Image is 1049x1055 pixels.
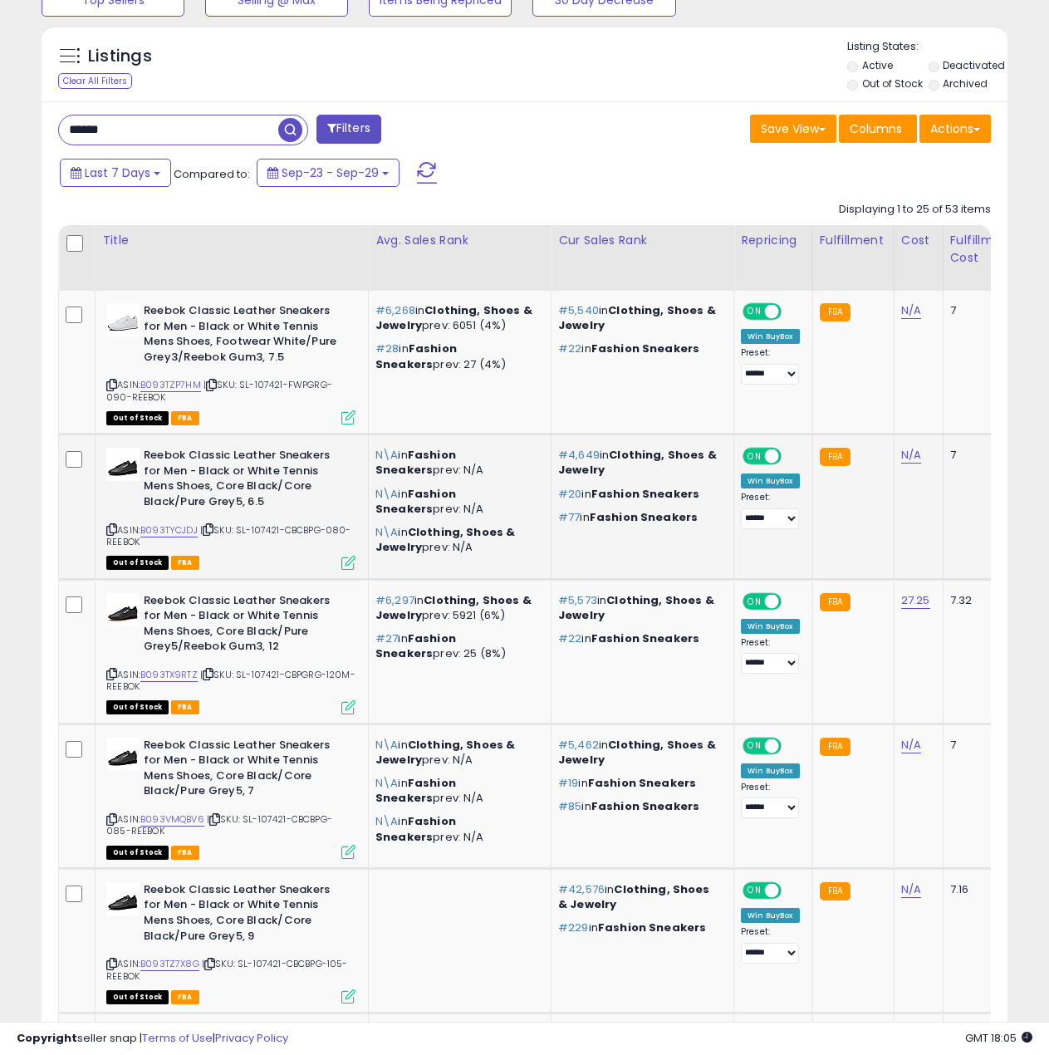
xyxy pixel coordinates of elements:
div: Repricing [741,232,806,249]
span: Compared to: [174,166,250,182]
p: in prev: 25 (8%) [375,631,538,661]
span: #5,462 [558,737,599,753]
div: 7 [950,448,1008,463]
a: B093TX9RTZ [140,668,198,682]
div: Preset: [741,782,800,819]
b: Reebok Classic Leather Sneakers for Men - Black or White Tennis Mens Shoes, Footwear White/Pure G... [144,303,346,369]
p: in prev: 27 (4%) [375,341,538,371]
small: FBA [820,303,850,321]
div: 7 [950,738,1008,753]
p: in prev: N/A [375,487,538,517]
span: FBA [171,411,199,425]
span: ON [744,594,765,608]
p: in [558,510,721,525]
button: Filters [316,115,381,144]
p: in [558,631,721,646]
span: #6,268 [375,302,415,318]
span: N\A [375,524,398,540]
span: Clothing, Shoes & Jewelry [375,302,532,333]
span: N\A [375,813,398,829]
span: N\A [375,775,398,791]
span: Fashion Sneakers [590,509,698,525]
span: All listings that are currently out of stock and unavailable for purchase on Amazon [106,990,169,1004]
a: 27.25 [901,592,930,609]
span: | SKU: SL-107421-CBCBPG-080-REEBOK [106,523,351,548]
span: | SKU: SL-107421-CBPGRG-120M-REEBOK [106,668,355,693]
span: #77 [558,509,580,525]
b: Reebok Classic Leather Sneakers for Men - Black or White Tennis Mens Shoes, Core Black/Core Black... [144,448,346,513]
span: #42,576 [558,881,605,897]
div: Preset: [741,926,800,964]
p: in prev: 6051 (4%) [375,303,538,333]
span: #4,649 [558,447,600,463]
span: ON [744,738,765,753]
span: #28 [375,341,399,356]
img: 31we0MGAPlL._SL40_.jpg [106,882,140,915]
span: Fashion Sneakers [591,631,699,646]
span: OFF [779,738,806,753]
h5: Listings [88,45,152,68]
div: Title [102,232,361,249]
p: in prev: N/A [375,738,538,768]
small: FBA [820,738,850,756]
span: N\A [375,486,398,502]
span: #5,540 [558,302,599,318]
p: in prev: N/A [375,448,538,478]
span: N\A [375,447,398,463]
span: Fashion Sneakers [375,631,456,661]
p: in [558,776,721,791]
b: Reebok Classic Leather Sneakers for Men - Black or White Tennis Mens Shoes, Core Black/Pure Grey5... [144,593,346,659]
span: FBA [171,990,199,1004]
p: in prev: N/A [375,814,538,844]
div: ASIN: [106,882,355,1002]
span: Clothing, Shoes & Jewelry [558,881,710,912]
span: OFF [779,305,806,319]
div: Preset: [741,492,800,529]
div: Avg. Sales Rank [375,232,544,249]
p: in [558,341,721,356]
a: Terms of Use [142,1030,213,1046]
a: Privacy Policy [215,1030,288,1046]
button: Sep-23 - Sep-29 [257,159,400,187]
label: Archived [943,76,988,91]
span: #20 [558,486,581,502]
a: B093VMQBV6 [140,812,204,827]
a: N/A [901,447,921,464]
span: OFF [779,884,806,898]
span: Clothing, Shoes & Jewelry [558,737,716,768]
p: in [558,487,721,502]
a: B093TZP7HM [140,378,201,392]
label: Active [862,58,893,72]
div: ASIN: [106,593,355,713]
span: Fashion Sneakers [591,486,699,502]
small: FBA [820,593,850,611]
span: Columns [850,120,902,137]
img: 31we0MGAPlL._SL40_.jpg [106,738,140,771]
span: Fashion Sneakers [375,775,456,806]
p: in [558,882,721,912]
span: ON [744,884,765,898]
button: Last 7 Days [60,159,171,187]
span: Clothing, Shoes & Jewelry [558,592,714,623]
span: FBA [171,556,199,570]
span: Clothing, Shoes & Jewelry [375,592,532,623]
div: Preset: [741,347,800,385]
span: Fashion Sneakers [591,341,699,356]
span: All listings that are currently out of stock and unavailable for purchase on Amazon [106,556,169,570]
img: 316M33rNJIL._SL40_.jpg [106,303,140,336]
span: Last 7 Days [85,164,150,181]
p: in [558,799,721,814]
p: in [558,920,721,935]
button: Save View [750,115,836,143]
span: Fashion Sneakers [375,813,456,844]
span: #6,297 [375,592,414,608]
span: FBA [171,846,199,860]
span: OFF [779,449,806,464]
div: 7 [950,303,1008,318]
b: Reebok Classic Leather Sneakers for Men - Black or White Tennis Mens Shoes, Core Black/Core Black... [144,738,346,803]
small: FBA [820,448,850,466]
span: N\A [375,737,398,753]
span: Clothing, Shoes & Jewelry [375,737,515,768]
span: Clothing, Shoes & Jewelry [558,447,717,478]
div: ASIN: [106,303,355,423]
